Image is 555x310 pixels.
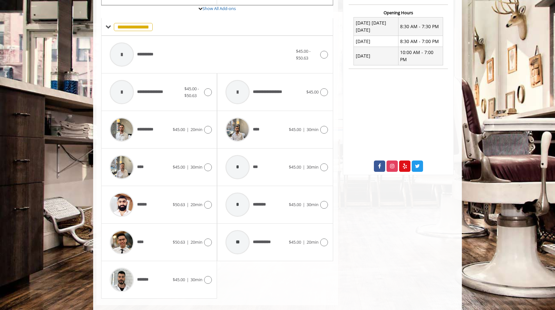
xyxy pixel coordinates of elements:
td: [DATE] [354,47,398,65]
h3: Opening Hours [349,10,448,15]
span: $45.00 [289,164,301,170]
span: 30min [190,164,202,170]
span: | [303,202,305,207]
span: | [303,164,305,170]
td: [DATE] [354,36,398,47]
span: 30min [307,202,319,207]
span: $45.00 [173,164,185,170]
span: $50.63 [173,202,185,207]
span: $50.63 [173,239,185,245]
span: | [187,277,189,282]
span: $45.00 [173,277,185,282]
span: $45.00 [289,239,301,245]
span: 30min [307,164,319,170]
td: 8:30 AM - 7:30 PM [398,17,443,36]
span: 30min [307,127,319,132]
span: | [303,239,305,245]
span: $45.00 - $50.63 [296,48,310,61]
span: | [187,202,189,207]
td: 8:30 AM - 7:00 PM [398,36,443,47]
span: 20min [190,202,202,207]
span: $45.00 [306,89,319,95]
span: 20min [190,127,202,132]
span: | [187,239,189,245]
span: | [303,127,305,132]
td: [DATE] [DATE] [DATE] [354,17,398,36]
span: $45.00 [173,127,185,132]
span: $45.00 [289,127,301,132]
span: 20min [190,239,202,245]
a: Show All Add-ons [202,6,236,11]
span: 30min [190,277,202,282]
span: | [187,164,189,170]
td: 10:00 AM - 7:00 PM [398,47,443,65]
span: $45.00 - $50.63 [184,86,199,98]
span: | [187,127,189,132]
span: $45.00 [289,202,301,207]
span: 20min [307,239,319,245]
